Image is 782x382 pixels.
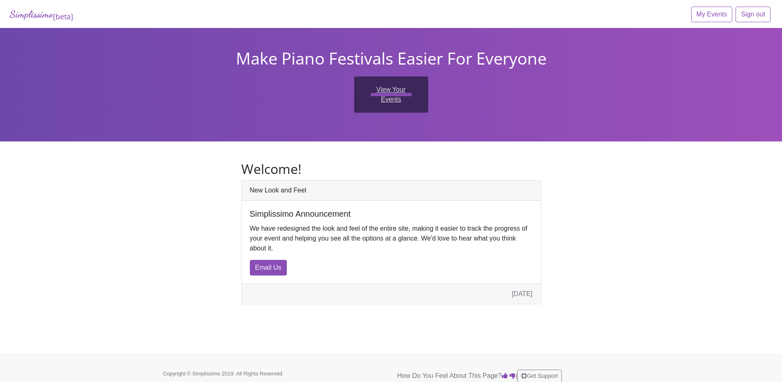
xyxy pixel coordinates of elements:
[242,284,541,304] div: [DATE]
[250,224,533,253] p: We have redesigned the look and feel of the entire site, making it easier to track the progress o...
[354,76,428,113] a: View Your Events
[10,7,73,23] a: Simplissimo[beta]
[736,7,770,22] a: Sign out
[241,161,541,177] h2: Welcome!
[250,209,533,219] h5: Simplissimo Announcement
[250,260,287,276] a: Email Us
[242,181,541,201] div: New Look and Feel
[691,7,733,22] a: My Events
[6,49,776,68] h1: Make Piano Festivals Easier For Everyone
[163,370,307,377] p: Copyright © Simplissimo 2019. All Rights Reserved
[53,12,73,21] sub: [beta]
